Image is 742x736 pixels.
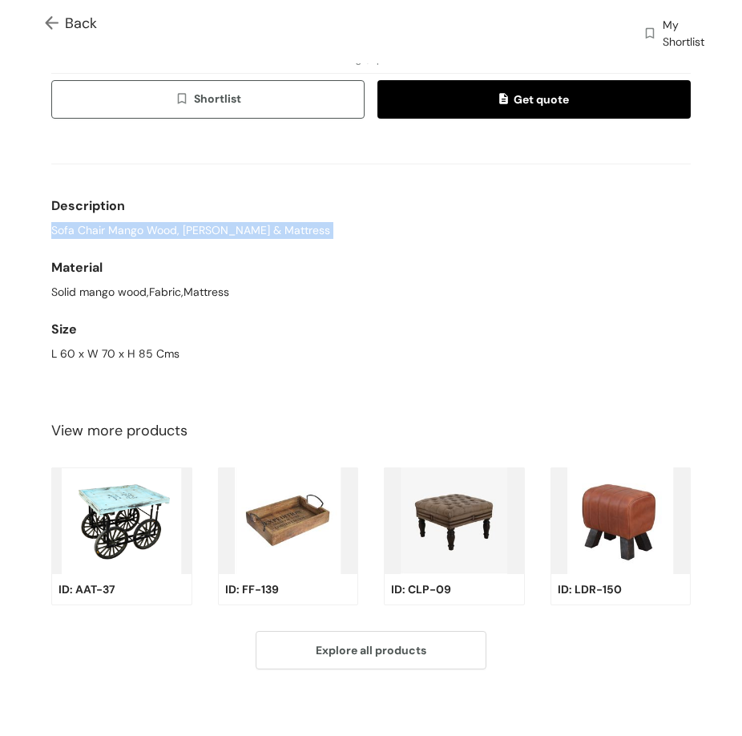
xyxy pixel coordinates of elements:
button: wishlistShortlist [51,80,365,119]
span: View more products [51,420,188,442]
img: quote [499,93,513,107]
span: My Shortlist [663,17,704,51]
span: Sofa Chair Mango Wood, [PERSON_NAME] & Mattress [51,222,330,239]
div: Size [51,313,691,346]
img: wishlist [175,91,194,109]
div: Description [51,190,691,222]
span: Shortlist [175,90,241,108]
span: ID: LDR-150 [558,580,622,598]
span: ID: CLP-09 [391,580,451,598]
span: ID: FF-139 [225,580,279,598]
img: Go back [45,16,65,33]
img: product-img [51,467,192,574]
span: Explore all products [316,641,426,659]
img: product-img [384,467,525,574]
img: wishlist [643,18,657,51]
span: ID: AAT-37 [58,580,115,598]
span: Get quote [499,91,568,108]
button: quoteGet quote [377,80,691,119]
img: product-img [218,467,359,574]
span: Back [45,13,97,34]
img: product-img [550,467,692,574]
div: L 60 x W 70 x H 85 Cms [51,346,691,362]
div: Solid mango wood,Fabric,Mattress [51,284,691,301]
button: Explore all products [256,631,486,669]
div: Material [51,252,691,284]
